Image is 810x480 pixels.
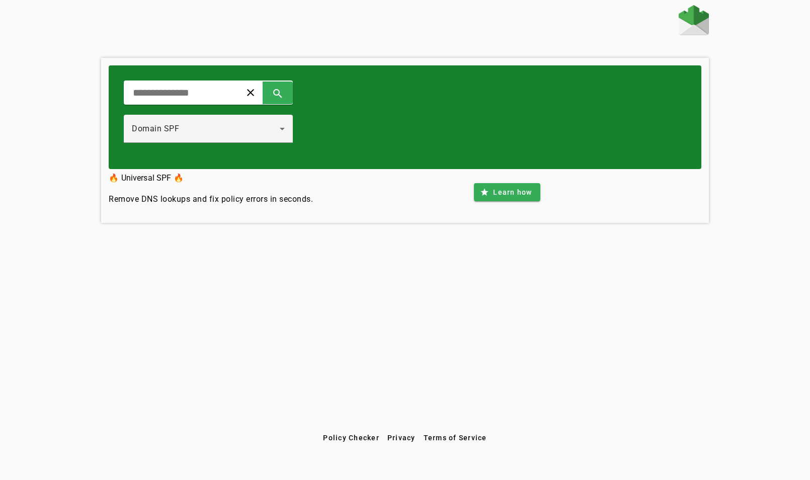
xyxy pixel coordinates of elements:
[679,5,709,35] img: Fraudmarc Logo
[679,5,709,38] a: Home
[323,434,379,442] span: Policy Checker
[383,429,420,447] button: Privacy
[319,429,383,447] button: Policy Checker
[424,434,487,442] span: Terms of Service
[420,429,491,447] button: Terms of Service
[493,187,532,197] span: Learn how
[109,193,313,205] h4: Remove DNS lookups and fix policy errors in seconds.
[474,183,540,201] button: Learn how
[132,124,179,133] span: Domain SPF
[109,171,313,185] h3: 🔥 Universal SPF 🔥
[387,434,416,442] span: Privacy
